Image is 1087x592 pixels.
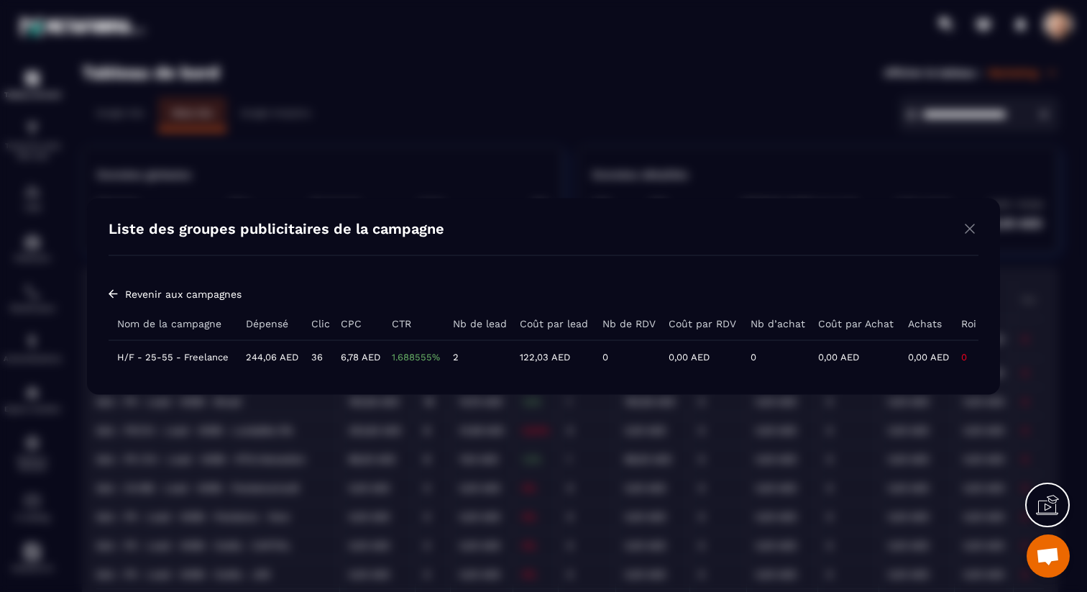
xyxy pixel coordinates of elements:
th: Dépensé [237,306,303,340]
td: 122,03 AED [511,340,594,373]
th: Coût par RDV [660,306,742,340]
th: Nb de RDV [594,306,660,340]
td: 0,00 AED [809,340,899,373]
td: 0 [953,340,978,373]
th: Nom de la campagne [109,306,237,340]
td: 36 [303,340,332,373]
img: close [961,219,978,237]
td: 0,00 AED [660,340,742,373]
td: 0 [594,340,660,373]
th: Nb d’achat [742,306,809,340]
th: Coût par Achat [809,306,899,340]
th: Clic [303,306,332,340]
td: H/F - 25-55 - Freelance [109,340,237,373]
img: arrow [109,288,118,299]
td: 2 [444,340,511,373]
td: 244,06 AED [237,340,303,373]
th: CPC [332,306,384,340]
td: 6,78 AED [332,340,384,373]
span: Revenir aux campagnes [125,288,242,299]
th: Roi [953,306,978,340]
th: Achats [899,306,953,340]
td: 1.688555% [384,340,445,373]
div: Ouvrir le chat [1027,534,1070,578]
td: 0,00 AED [899,340,953,373]
th: Nb de lead [444,306,511,340]
td: 0 [742,340,809,373]
h4: Liste des groupes publicitaires de la campagne [109,219,444,240]
th: CTR [384,306,445,340]
th: Coût par lead [511,306,594,340]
